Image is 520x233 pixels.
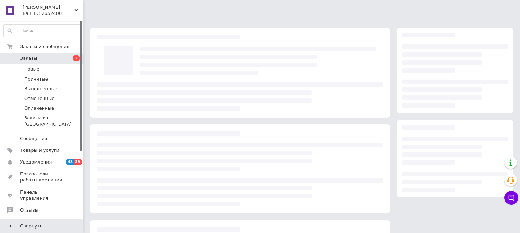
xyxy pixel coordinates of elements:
span: NIKO [23,4,74,10]
button: Чат с покупателем [504,191,518,205]
span: Оплаченные [24,105,54,111]
span: 39 [74,159,82,165]
span: Принятые [24,76,48,82]
span: Отмененные [24,95,54,102]
span: 2 [73,55,80,61]
span: Товары и услуги [20,147,59,153]
span: Панель управления [20,189,64,202]
span: Уведомления [20,159,52,165]
span: 43 [66,159,74,165]
div: Ваш ID: 2652400 [23,10,83,17]
input: Поиск [4,25,81,37]
span: Показатели работы компании [20,171,64,183]
span: Отзывы [20,207,38,213]
span: Заказы из [GEOGRAPHIC_DATA] [24,115,81,127]
span: Заказы и сообщения [20,44,69,50]
span: Выполненные [24,86,58,92]
span: Заказы [20,55,37,62]
span: Сообщения [20,136,47,142]
span: Новые [24,66,39,72]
